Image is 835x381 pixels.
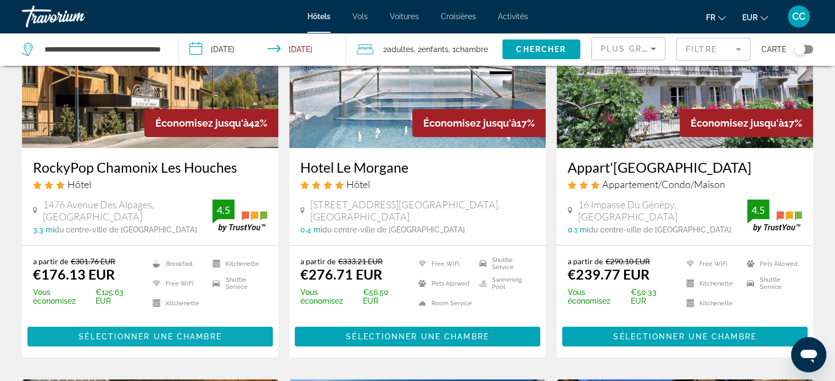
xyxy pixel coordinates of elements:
[300,257,335,266] span: a partir de
[742,9,768,25] button: Change currency
[741,257,802,271] li: Pets Allowed
[412,109,546,137] div: 17%
[691,117,784,129] span: Économisez jusqu'à
[300,288,360,305] span: Vous économisez
[33,288,93,305] span: Vous économisez
[310,198,535,223] span: [STREET_ADDRESS][GEOGRAPHIC_DATA], [GEOGRAPHIC_DATA]
[761,42,786,57] span: Carte
[27,329,273,341] a: Sélectionner une chambre
[300,159,535,175] a: Hotel Le Morgane
[54,225,197,234] span: du centre-ville de [GEOGRAPHIC_DATA]
[568,178,802,190] div: 3 star Apartment
[307,12,330,21] a: Hôtels
[568,288,628,305] span: Vous économisez
[474,276,535,291] li: Swimming Pool
[441,12,476,21] a: Croisières
[33,266,115,282] ins: €176.13 EUR
[33,288,139,305] p: €125.63 EUR
[212,200,267,232] img: trustyou-badge.svg
[568,225,589,234] span: 0.1 mi
[413,296,474,310] li: Room Service
[562,329,808,341] a: Sélectionner une chambre
[43,198,212,223] span: 1476 Avenue Des Alpages, [GEOGRAPHIC_DATA]
[79,332,221,341] span: Sélectionner une chambre
[322,225,465,234] span: du centre-ville de [GEOGRAPHIC_DATA]
[33,159,267,175] a: RockyPop Chamonix Les Houches
[568,288,673,305] p: €50.33 EUR
[413,276,474,291] li: Pets Allowed
[207,257,267,271] li: Kitchenette
[387,45,414,54] span: Adultes
[390,12,419,21] a: Voitures
[568,257,603,266] span: a partir de
[147,276,208,291] li: Free WiFi
[33,225,54,234] span: 3.3 mi
[22,2,132,31] a: Travorium
[676,37,750,61] button: Filter
[741,276,802,291] li: Shuttle Service
[352,12,368,21] a: Vols
[742,13,758,22] span: EUR
[71,257,115,266] del: €301.76 EUR
[602,178,725,190] span: Appartement/Condo/Maison
[747,200,802,232] img: trustyou-badge.svg
[300,178,535,190] div: 4 star Hotel
[147,257,208,271] li: Breakfast
[346,33,502,66] button: Travelers: 2 adults, 2 children
[144,109,278,137] div: 42%
[33,257,68,266] span: a partir de
[300,225,322,234] span: 0.4 mi
[681,296,742,310] li: Kitchenette
[601,44,732,53] span: Plus grandes économies
[147,296,208,310] li: Kitchenette
[456,45,488,54] span: Chambre
[706,13,715,22] span: fr
[784,5,813,28] button: User Menu
[786,44,813,54] button: Toggle map
[68,178,91,190] span: Hôtel
[568,159,802,175] a: Appart'[GEOGRAPHIC_DATA]
[207,276,267,291] li: Shuttle Service
[568,266,649,282] ins: €239.77 EUR
[27,327,273,346] button: Sélectionner une chambre
[474,257,535,271] li: Shuttle Service
[155,117,249,129] span: Économisez jusqu'à
[33,178,267,190] div: 3 star Hotel
[413,257,474,271] li: Free WiFi
[338,257,383,266] del: €333.21 EUR
[601,42,656,55] mat-select: Sort by
[613,332,756,341] span: Sélectionner une chambre
[295,327,540,346] button: Sélectionner une chambre
[562,327,808,346] button: Sélectionner une chambre
[449,42,488,57] span: , 1
[791,337,826,372] iframe: Bouton de lancement de la fenêtre de messagerie
[422,45,449,54] span: Enfants
[681,257,742,271] li: Free WiFi
[498,12,528,21] a: Activités
[589,225,731,234] span: du centre-ville de [GEOGRAPHIC_DATA]
[706,9,726,25] button: Change language
[606,257,650,266] del: €290.10 EUR
[383,42,414,57] span: 2
[414,42,449,57] span: , 2
[295,329,540,341] a: Sélectionner une chambre
[178,33,346,66] button: Check-in date: Sep 10, 2025 Check-out date: Sep 11, 2025
[681,276,742,291] li: Kitchenette
[212,203,234,217] div: 4.5
[346,178,370,190] span: Hôtel
[747,203,769,217] div: 4.5
[423,117,517,129] span: Économisez jusqu'à
[578,198,748,223] span: 16 Impasse Du Génépy, [GEOGRAPHIC_DATA]
[516,45,566,54] span: Chercher
[300,266,382,282] ins: €276.71 EUR
[346,332,489,341] span: Sélectionner une chambre
[792,11,805,22] span: CC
